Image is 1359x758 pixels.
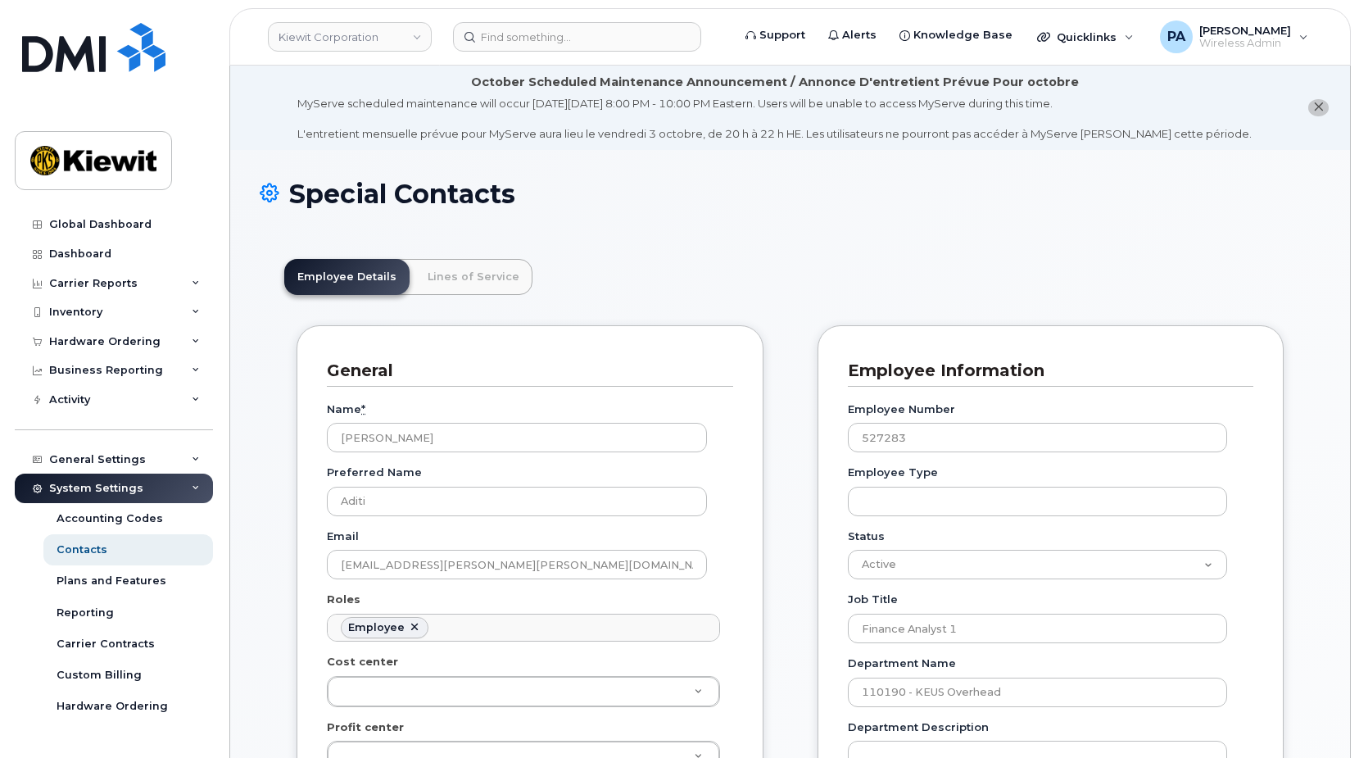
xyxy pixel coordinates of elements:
[848,719,989,735] label: Department Description
[327,529,359,544] label: Email
[848,592,898,607] label: Job Title
[260,179,1320,208] h1: Special Contacts
[327,654,398,669] label: Cost center
[848,360,1242,382] h3: Employee Information
[848,465,938,480] label: Employee Type
[848,529,885,544] label: Status
[414,259,532,295] a: Lines of Service
[327,360,721,382] h3: General
[327,402,365,417] label: Name
[327,719,404,735] label: Profit center
[848,656,956,671] label: Department Name
[327,592,360,607] label: Roles
[848,402,955,417] label: Employee Number
[297,96,1252,142] div: MyServe scheduled maintenance will occur [DATE][DATE] 8:00 PM - 10:00 PM Eastern. Users will be u...
[284,259,410,295] a: Employee Details
[471,74,1079,91] div: October Scheduled Maintenance Announcement / Annonce D'entretient Prévue Pour octobre
[327,465,422,480] label: Preferred Name
[348,621,405,634] div: Employee
[361,402,365,415] abbr: required
[1308,99,1329,116] button: close notification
